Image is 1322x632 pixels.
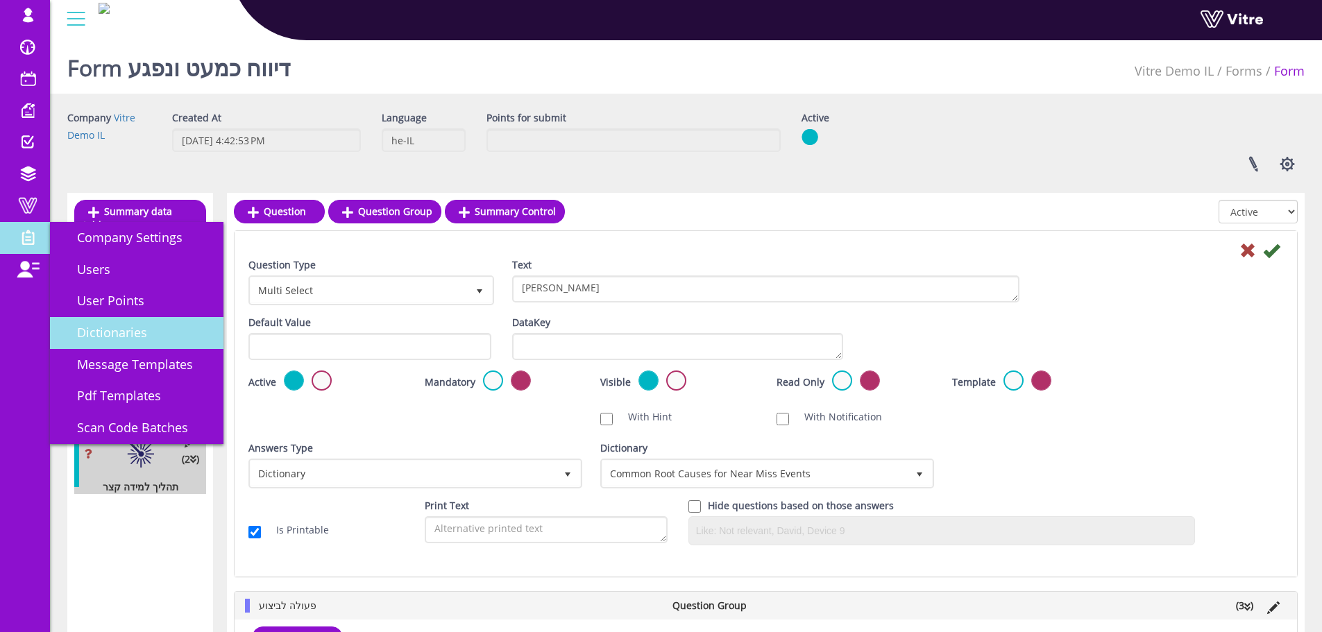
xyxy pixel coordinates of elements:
[99,3,110,14] img: Logo-Web.png
[802,111,829,125] label: Active
[952,375,996,389] label: Template
[60,229,183,246] span: Company Settings
[50,412,223,444] a: Scan Code Batches
[234,200,325,223] a: Question
[600,413,613,425] input: With Hint
[688,500,701,513] input: Hide question based on answer
[74,480,196,494] div: תהליך למידה קצר
[445,200,565,223] a: Summary Control
[708,499,894,513] label: Hide questions based on those answers
[693,520,1192,541] input: Like: Not relevant, David, Device 9
[248,441,313,455] label: Answers Type
[467,277,492,302] span: select
[777,375,824,389] label: Read Only
[328,200,441,223] a: Question Group
[50,380,223,412] a: Pdf Templates
[67,111,111,125] label: Company
[172,111,221,125] label: Created At
[60,292,144,309] span: User Points
[600,441,647,455] label: Dictionary
[248,316,311,330] label: Default Value
[802,128,818,146] img: yes
[182,452,199,466] span: (2 )
[251,461,555,486] span: Dictionary
[666,599,821,613] li: Question Group
[907,461,932,486] span: select
[1135,62,1214,79] a: Vitre Demo IL
[60,356,193,373] span: Message Templates
[1229,599,1260,613] li: (3 )
[512,258,532,272] label: Text
[1226,62,1262,79] a: Forms
[790,410,882,424] label: With Notification
[67,35,290,94] h1: Form דיווח כמעט ונפגע
[74,200,206,237] a: Summary data table
[425,499,469,513] label: Print Text
[486,111,566,125] label: Points for submit
[50,222,223,254] a: Company Settings
[259,599,316,612] span: פעולה לביצוע
[555,461,580,486] span: select
[512,316,550,330] label: DataKey
[251,277,467,302] span: Multi Select
[248,258,316,272] label: Question Type
[614,410,672,424] label: With Hint
[777,413,789,425] input: With Notification
[50,285,223,317] a: User Points
[50,349,223,381] a: Message Templates
[248,526,261,538] input: Is Printable
[262,523,329,537] label: Is Printable
[60,419,188,436] span: Scan Code Batches
[602,461,907,486] span: Common Root Causes for Near Miss Events
[60,261,110,277] span: Users
[248,375,276,389] label: Active
[50,317,223,349] a: Dictionaries
[512,275,1019,302] textarea: [PERSON_NAME]
[425,375,475,389] label: Mandatory
[60,324,147,341] span: Dictionaries
[382,111,427,125] label: Language
[60,387,161,404] span: Pdf Templates
[600,375,631,389] label: Visible
[50,254,223,286] a: Users
[1262,62,1305,80] li: Form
